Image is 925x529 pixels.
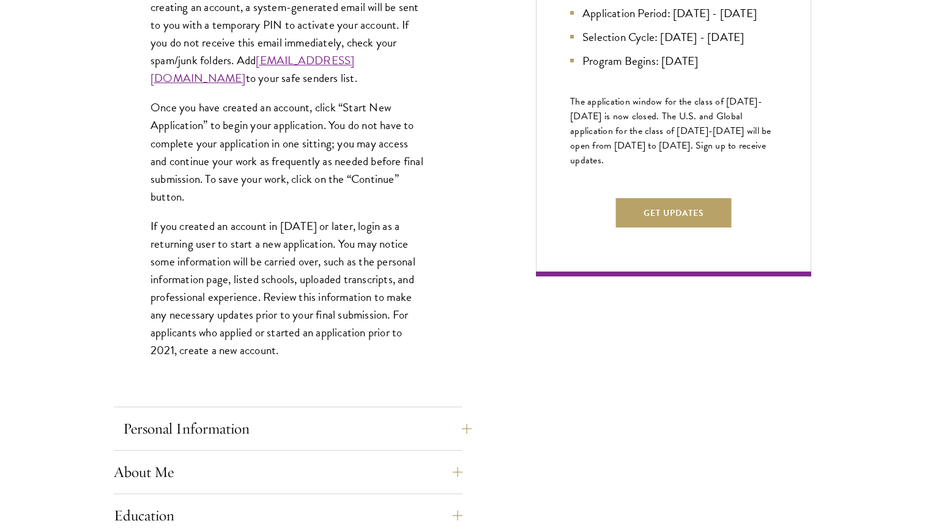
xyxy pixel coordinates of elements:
[114,457,462,487] button: About Me
[150,217,426,360] p: If you created an account in [DATE] or later, login as a returning user to start a new applicatio...
[570,4,777,22] li: Application Period: [DATE] - [DATE]
[616,198,732,228] button: Get Updates
[570,28,777,46] li: Selection Cycle: [DATE] - [DATE]
[123,414,472,443] button: Personal Information
[570,52,777,70] li: Program Begins: [DATE]
[150,98,426,205] p: Once you have created an account, click “Start New Application” to begin your application. You do...
[150,51,354,87] a: [EMAIL_ADDRESS][DOMAIN_NAME]
[570,94,771,168] span: The application window for the class of [DATE]-[DATE] is now closed. The U.S. and Global applicat...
